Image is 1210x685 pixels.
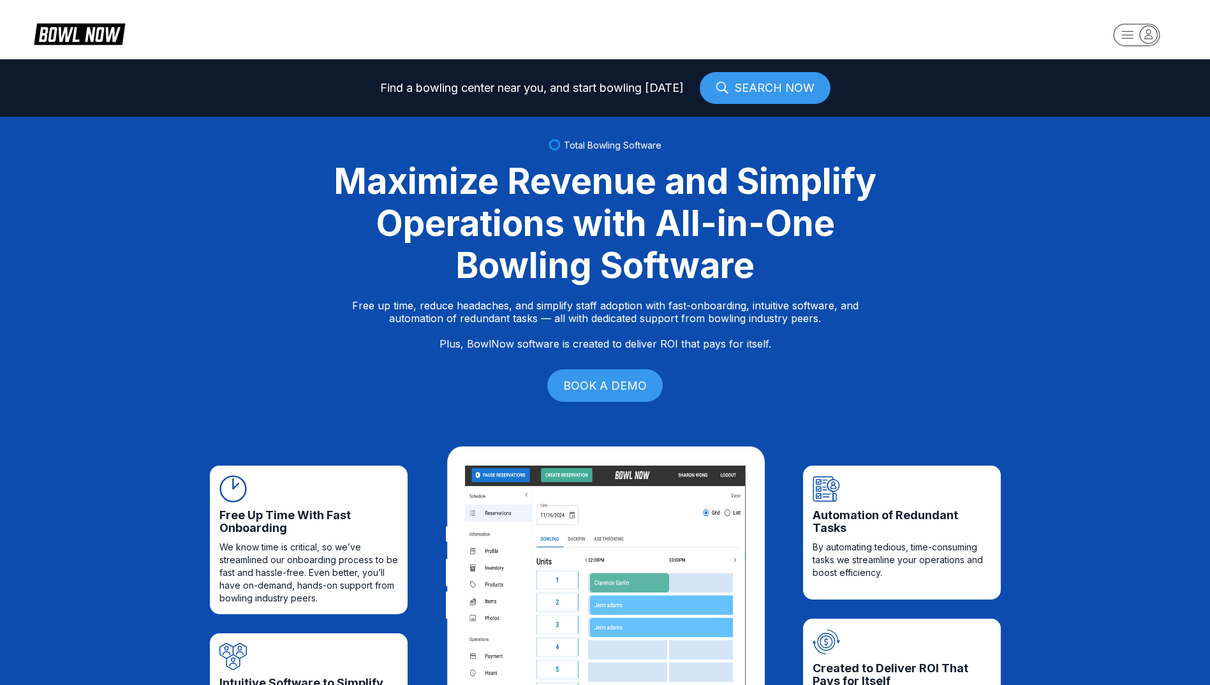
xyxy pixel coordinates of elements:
span: Total Bowling Software [564,140,661,151]
span: By automating tedious, time-consuming tasks we streamline your operations and boost efficiency. [813,541,991,579]
a: BOOK A DEMO [547,369,663,402]
span: We know time is critical, so we’ve streamlined our onboarding process to be fast and hassle-free.... [219,541,398,605]
span: Automation of Redundant Tasks [813,509,991,534]
div: Maximize Revenue and Simplify Operations with All-in-One Bowling Software [318,160,892,286]
a: SEARCH NOW [700,72,830,104]
p: Free up time, reduce headaches, and simplify staff adoption with fast-onboarding, intuitive softw... [352,299,859,350]
span: Find a bowling center near you, and start bowling [DATE] [380,82,684,94]
span: Free Up Time With Fast Onboarding [219,509,398,534]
